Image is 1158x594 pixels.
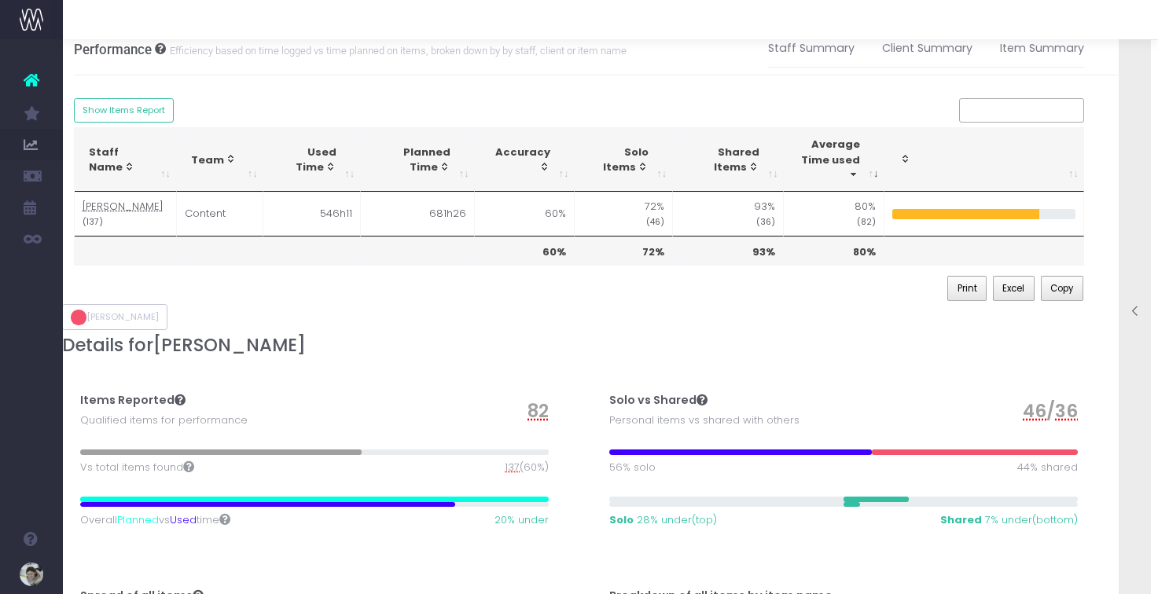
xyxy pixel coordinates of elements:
h4: Items Reported [80,394,186,407]
abbr: [PERSON_NAME] [83,199,164,214]
span: (60%) [505,460,549,475]
td: 93% [673,192,784,236]
div: Staff Name [89,145,153,175]
td: Content [177,192,264,236]
div: Shared Items [687,145,759,175]
th: 80% [784,236,884,266]
img: images/default_profile_image.png [20,563,43,586]
span: Qualified items for performance [80,412,248,428]
div: Accuracy [489,145,550,175]
span: (bottom) [940,512,1078,528]
span: 28% under [637,512,692,528]
td: 681h26 [361,192,476,236]
span: Overall vs time [80,512,230,528]
th: 60% [475,236,575,266]
button: Print [947,276,987,301]
h3: Details for [62,335,1097,356]
div: Used Time [278,145,336,175]
span: 46 [1023,398,1046,424]
div: Team [191,152,240,168]
span: Vs total items found [80,460,194,475]
span: 7% under [985,512,1032,528]
strong: Shared [940,512,982,527]
small: (36) [756,214,775,228]
div: Average Time used [798,137,860,183]
strong: Solo [609,512,634,527]
th: Accuracy: activate to sort column ascending [475,128,575,192]
span: 56% solo [609,460,656,475]
span: Excel [1002,281,1024,295]
span: 20% under [494,512,549,528]
span: 36 [1055,398,1078,424]
th: Planned Time: activate to sort column ascending [361,128,476,192]
h4: Solo vs Shared [609,394,708,407]
th: Used Time: activate to sort column ascending [263,128,360,192]
button: [PERSON_NAME] [62,304,168,331]
span: 137 [505,460,520,475]
span: (top) [609,512,717,528]
td: 80% [784,192,884,236]
span: 44% shared [1017,460,1078,475]
th: Team: activate to sort column ascending [177,128,264,192]
th: 93% [673,236,784,266]
small: (46) [646,214,664,228]
small: Efficiency based on time logged vs time planned on items, broken down by by staff, client or item... [166,42,627,57]
button: Show Items Report [74,98,175,123]
span: 82 [528,398,549,424]
td: 72% [575,192,673,236]
th: Shared Items: activate to sort column ascending [673,128,784,192]
th: Solo Items: activate to sort column ascending [575,128,673,192]
div: Planned Time [375,145,451,175]
span: Copy [1050,281,1073,295]
th: AverageTime used: activate to sort column ascending [784,128,884,192]
span: Personal items vs shared with others [609,412,800,428]
button: Excel [993,276,1035,301]
span: / [1023,398,1078,424]
small: (82) [857,214,876,228]
td: 60% [475,192,575,236]
span: [PERSON_NAME] [153,335,306,356]
th: Staff Name: activate to sort column ascending [75,128,177,192]
span: Planned [117,512,159,528]
div: Solo Items [589,145,649,175]
a: Client Summary [882,31,972,67]
button: Copy [1041,276,1083,301]
span: Performance [74,42,152,57]
td: 546h11 [263,192,360,236]
span: Print [958,281,977,295]
a: Staff Summary [768,31,855,67]
span: Used [170,512,197,528]
a: Item Summary [1000,31,1084,67]
th: : activate to sort column ascending [884,128,1085,192]
small: (137) [83,214,103,228]
th: 72% [575,236,673,266]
